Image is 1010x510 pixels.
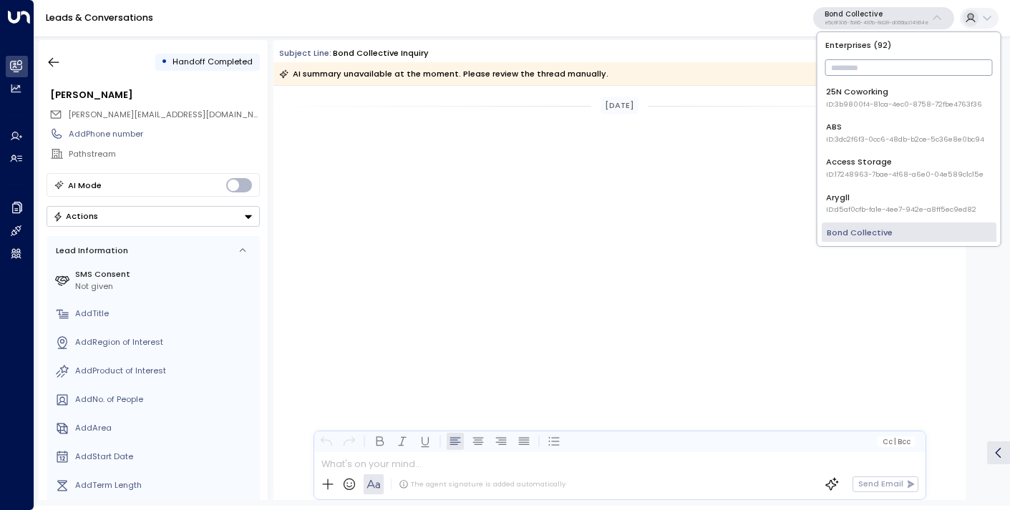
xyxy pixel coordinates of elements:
[68,178,102,192] div: AI Mode
[333,47,429,59] div: Bond Collective Inquiry
[826,240,992,250] span: ID: e5c8f306-7b86-487b-8d28-d066bc04964e
[75,479,255,491] div: AddTerm Length
[878,436,915,447] button: Cc|Bcc
[75,365,255,377] div: AddProduct of Interest
[69,148,259,160] div: Pathstream
[317,433,334,450] button: Undo
[69,128,259,140] div: AddPhone number
[826,156,984,180] div: Access Storage
[825,20,928,26] p: e5c8f306-7b86-487b-8d28-d066bc04964e
[340,433,357,450] button: Redo
[75,268,255,280] label: SMS Consent
[826,205,976,215] span: ID: d5af0cfb-fa1e-4ee7-942e-a8ff5ec9ed82
[161,52,167,72] div: •
[279,67,608,81] div: AI summary unavailable at the moment. Please review the thread manually.
[68,109,273,120] span: [PERSON_NAME][EMAIL_ADDRESS][DOMAIN_NAME]
[50,88,259,102] div: [PERSON_NAME]
[53,211,98,221] div: Actions
[882,438,910,446] span: Cc Bcc
[75,451,255,463] div: AddStart Date
[822,37,996,54] p: Enterprises ( 92 )
[826,170,984,180] span: ID: 17248963-7bae-4f68-a6e0-04e589c1c15e
[75,393,255,406] div: AddNo. of People
[826,121,984,144] div: ABS
[826,192,976,215] div: Arygll
[47,206,260,227] button: Actions
[75,280,255,293] div: Not given
[52,245,128,257] div: Lead Information
[75,422,255,434] div: AddArea
[825,10,928,19] p: Bond Collective
[813,7,954,30] button: Bond Collectivee5c8f306-7b86-487b-8d28-d066bc04964e
[68,109,260,121] span: rebecca@pathstream.com
[826,227,992,250] div: Bond Collective
[601,97,639,114] div: [DATE]
[893,438,895,446] span: |
[279,47,331,59] span: Subject Line:
[826,134,984,144] span: ID: 3dc2f6f3-0cc6-48db-b2ce-5c36e8e0bc94
[826,99,982,109] span: ID: 3b9800f4-81ca-4ec0-8758-72fbe4763f36
[173,56,253,67] span: Handoff Completed
[399,479,565,489] div: The agent signature is added automatically
[75,308,255,320] div: AddTitle
[75,336,255,348] div: AddRegion of Interest
[47,206,260,227] div: Button group with a nested menu
[46,11,153,24] a: Leads & Conversations
[826,86,982,109] div: 25N Coworking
